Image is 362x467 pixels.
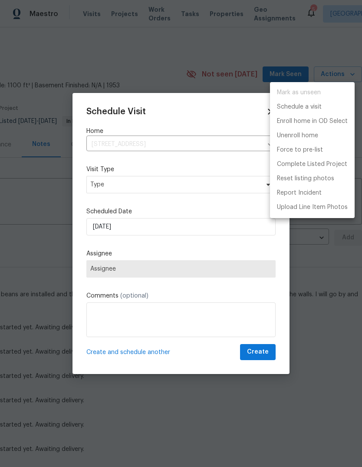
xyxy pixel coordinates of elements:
[277,160,347,169] p: Complete Listed Project
[277,117,348,126] p: Enroll home in OD Select
[277,103,322,112] p: Schedule a visit
[277,146,323,155] p: Force to pre-list
[277,131,318,140] p: Unenroll home
[277,203,348,212] p: Upload Line Item Photos
[277,174,334,183] p: Reset listing photos
[277,189,322,198] p: Report Incident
